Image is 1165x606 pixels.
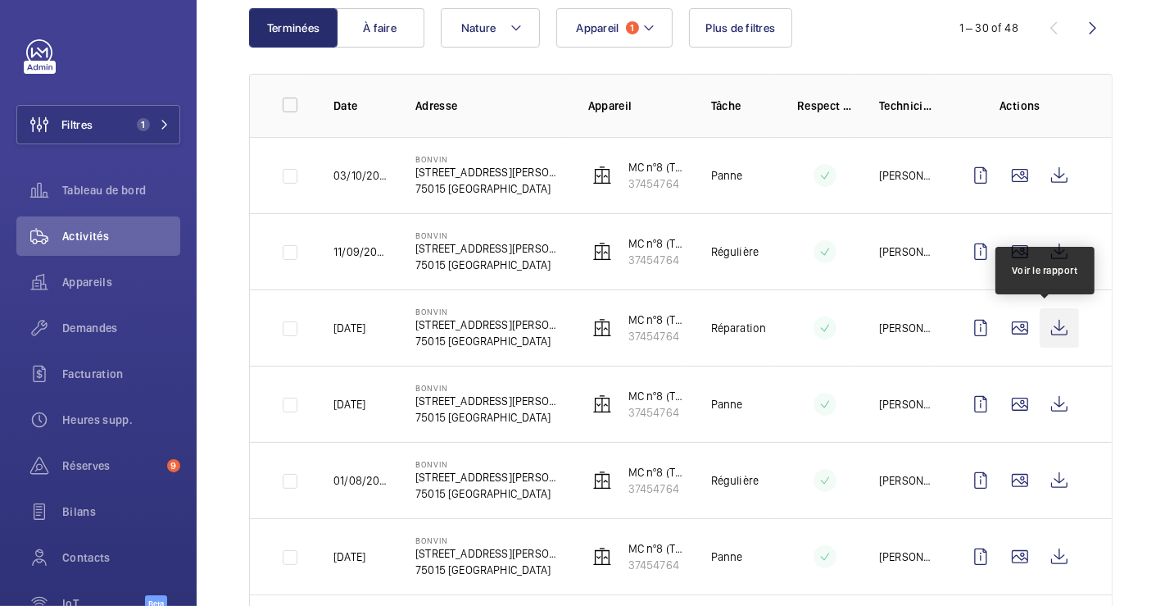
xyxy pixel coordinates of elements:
p: 75015 [GEOGRAPHIC_DATA] [415,485,562,502]
p: MC nº8 (Triplex droit) [628,312,685,328]
p: Panne [711,396,743,412]
p: 37454764 [628,328,685,344]
p: [PERSON_NAME] [879,244,935,260]
div: Voir le rapport [1012,263,1078,278]
p: 75015 [GEOGRAPHIC_DATA] [415,333,562,349]
span: Plus de filtres [706,21,776,34]
p: [STREET_ADDRESS][PERSON_NAME] [415,164,562,180]
span: 1 [137,118,150,131]
p: [STREET_ADDRESS][PERSON_NAME] [415,240,562,257]
p: [PERSON_NAME] [879,472,935,489]
p: MC nº8 (Triplex droit) [628,540,685,557]
span: Filtres [61,116,93,133]
p: Régulière [711,244,759,260]
button: Nature [441,8,540,48]
span: Heures supp. [62,412,180,428]
p: 03/10/2025 [333,167,389,184]
span: Contacts [62,549,180,566]
p: [STREET_ADDRESS][PERSON_NAME] [415,317,562,333]
p: MC nº8 (Triplex droit) [628,235,685,252]
p: Réparation [711,320,767,336]
p: 37454764 [628,175,685,192]
p: MC nº8 (Triplex droit) [628,159,685,175]
p: [PERSON_NAME] [879,396,935,412]
img: elevator.svg [592,166,612,185]
p: 37454764 [628,404,685,421]
p: Bonvin [415,230,562,240]
span: Nature [461,21,496,34]
img: elevator.svg [592,394,612,414]
p: Panne [711,549,743,565]
p: Technicien [879,98,935,114]
p: Bonvin [415,154,562,164]
p: Actions [961,98,1079,114]
p: Adresse [415,98,562,114]
div: 1 – 30 of 48 [959,20,1018,36]
img: elevator.svg [592,471,612,490]
p: [STREET_ADDRESS][PERSON_NAME] [415,393,562,409]
img: elevator.svg [592,318,612,338]
img: elevator.svg [592,242,612,262]
button: Plus de filtres [689,8,793,48]
p: Bonvin [415,307,562,317]
p: Appareil [588,98,685,114]
button: Appareil1 [556,8,673,48]
p: 01/08/2025 [333,472,389,489]
img: elevator.svg [592,547,612,567]
p: 75015 [GEOGRAPHIC_DATA] [415,257,562,273]
span: 9 [167,459,180,472]
p: Régulière [711,472,759,489]
p: [STREET_ADDRESS][PERSON_NAME] [415,545,562,562]
span: 1 [626,21,639,34]
p: Bonvin [415,383,562,393]
p: [PERSON_NAME] [879,549,935,565]
span: Appareils [62,274,180,290]
span: Facturation [62,366,180,382]
p: 75015 [GEOGRAPHIC_DATA] [415,562,562,578]
p: Bonvin [415,459,562,469]
span: Appareil [577,21,619,34]
span: Demandes [62,320,180,336]
p: 37454764 [628,557,685,573]
span: Réserves [62,458,161,474]
button: Terminées [249,8,338,48]
p: 75015 [GEOGRAPHIC_DATA] [415,180,562,197]
p: 75015 [GEOGRAPHIC_DATA] [415,409,562,426]
p: MC nº8 (Triplex droit) [628,388,685,404]
span: Activités [62,228,180,244]
p: 11/09/2025 [333,244,389,260]
p: [STREET_ADDRESS][PERSON_NAME] [415,469,562,485]
button: Filtres1 [16,105,180,144]
span: Tableau de bord [62,182,180,198]
p: Respect délai [797,98,853,114]
p: Panne [711,167,743,184]
p: [DATE] [333,549,365,565]
p: 37454764 [628,252,685,268]
button: À faire [336,8,424,48]
p: [DATE] [333,320,365,336]
p: [PERSON_NAME] [879,320,935,336]
span: Bilans [62,503,180,520]
p: [PERSON_NAME] [879,167,935,184]
p: MC nº8 (Triplex droit) [628,464,685,481]
p: Bonvin [415,535,562,545]
p: Date [333,98,389,114]
p: Tâche [711,98,771,114]
p: [DATE] [333,396,365,412]
p: 37454764 [628,481,685,497]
